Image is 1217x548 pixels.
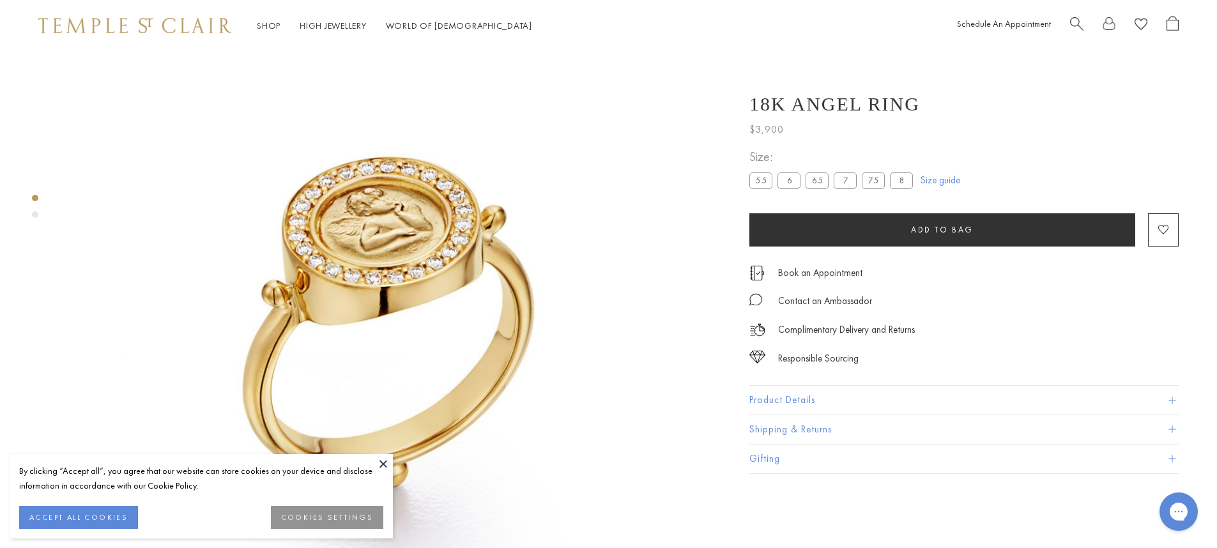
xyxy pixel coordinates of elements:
[386,20,532,31] a: World of [DEMOGRAPHIC_DATA]World of [DEMOGRAPHIC_DATA]
[1070,16,1083,36] a: Search
[890,172,913,188] label: 8
[749,172,772,188] label: 5.5
[749,386,1179,415] button: Product Details
[1153,488,1204,535] iframe: Gorgias live chat messenger
[749,121,784,138] span: $3,900
[834,172,857,188] label: 7
[19,464,383,493] div: By clicking “Accept all”, you agree that our website can store cookies on your device and disclos...
[806,172,829,188] label: 6.5
[957,18,1051,29] a: Schedule An Appointment
[1135,16,1147,36] a: View Wishlist
[749,93,920,115] h1: 18K Angel Ring
[778,322,915,338] p: Complimentary Delivery and Returns
[32,192,38,228] div: Product gallery navigation
[778,293,872,309] div: Contact an Ambassador
[749,322,765,338] img: icon_delivery.svg
[19,506,138,529] button: ACCEPT ALL COOKIES
[271,506,383,529] button: COOKIES SETTINGS
[749,293,762,306] img: MessageIcon-01_2.svg
[749,266,765,280] img: icon_appointment.svg
[777,172,800,188] label: 6
[300,20,367,31] a: High JewelleryHigh Jewellery
[911,224,974,235] span: Add to bag
[257,18,532,34] nav: Main navigation
[778,266,862,280] a: Book an Appointment
[921,174,960,186] a: Size guide
[749,146,918,167] span: Size:
[1167,16,1179,36] a: Open Shopping Bag
[749,415,1179,444] button: Shipping & Returns
[749,445,1179,473] button: Gifting
[257,20,280,31] a: ShopShop
[862,172,885,188] label: 7.5
[778,351,859,367] div: Responsible Sourcing
[749,351,765,363] img: icon_sourcing.svg
[38,18,231,33] img: Temple St. Clair
[749,213,1135,247] button: Add to bag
